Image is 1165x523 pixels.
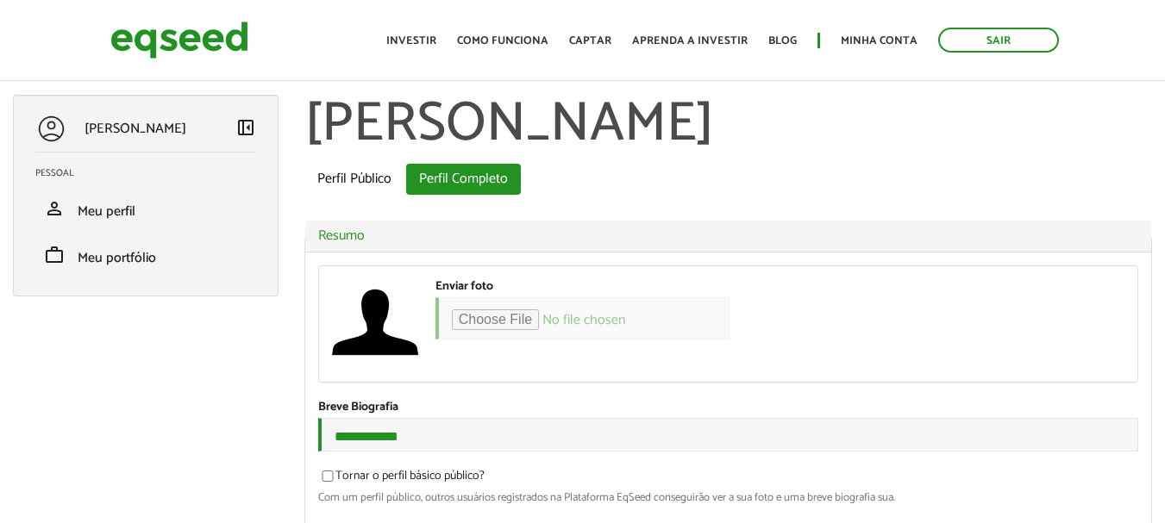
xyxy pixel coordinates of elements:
[110,17,248,63] img: EqSeed
[841,35,918,47] a: Minha conta
[304,95,1152,155] h1: [PERSON_NAME]
[318,492,1138,503] div: Com um perfil público, outros usuários registrados na Plataforma EqSeed conseguirão ver a sua fot...
[44,198,65,219] span: person
[235,117,256,138] span: left_panel_close
[35,245,256,265] a: workMeu portfólio
[632,35,748,47] a: Aprenda a investir
[22,232,269,278] li: Meu portfólio
[35,198,256,219] a: personMeu perfil
[406,164,521,195] a: Perfil Completo
[318,402,398,414] label: Breve Biografia
[304,164,404,195] a: Perfil Público
[35,168,269,178] h2: Pessoal
[235,117,256,141] a: Colapsar menu
[457,35,548,47] a: Como funciona
[22,185,269,232] li: Meu perfil
[312,470,343,482] input: Tornar o perfil básico público?
[78,246,156,270] span: Meu portfólio
[938,28,1059,53] a: Sair
[569,35,611,47] a: Captar
[85,121,186,137] p: [PERSON_NAME]
[318,229,1138,243] a: Resumo
[332,279,418,365] img: Foto de ELENA MARTINIS
[318,470,485,488] label: Tornar o perfil básico público?
[332,279,418,365] a: Ver perfil do usuário.
[44,245,65,265] span: work
[78,200,135,223] span: Meu perfil
[386,35,436,47] a: Investir
[435,281,493,293] label: Enviar foto
[768,35,797,47] a: Blog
